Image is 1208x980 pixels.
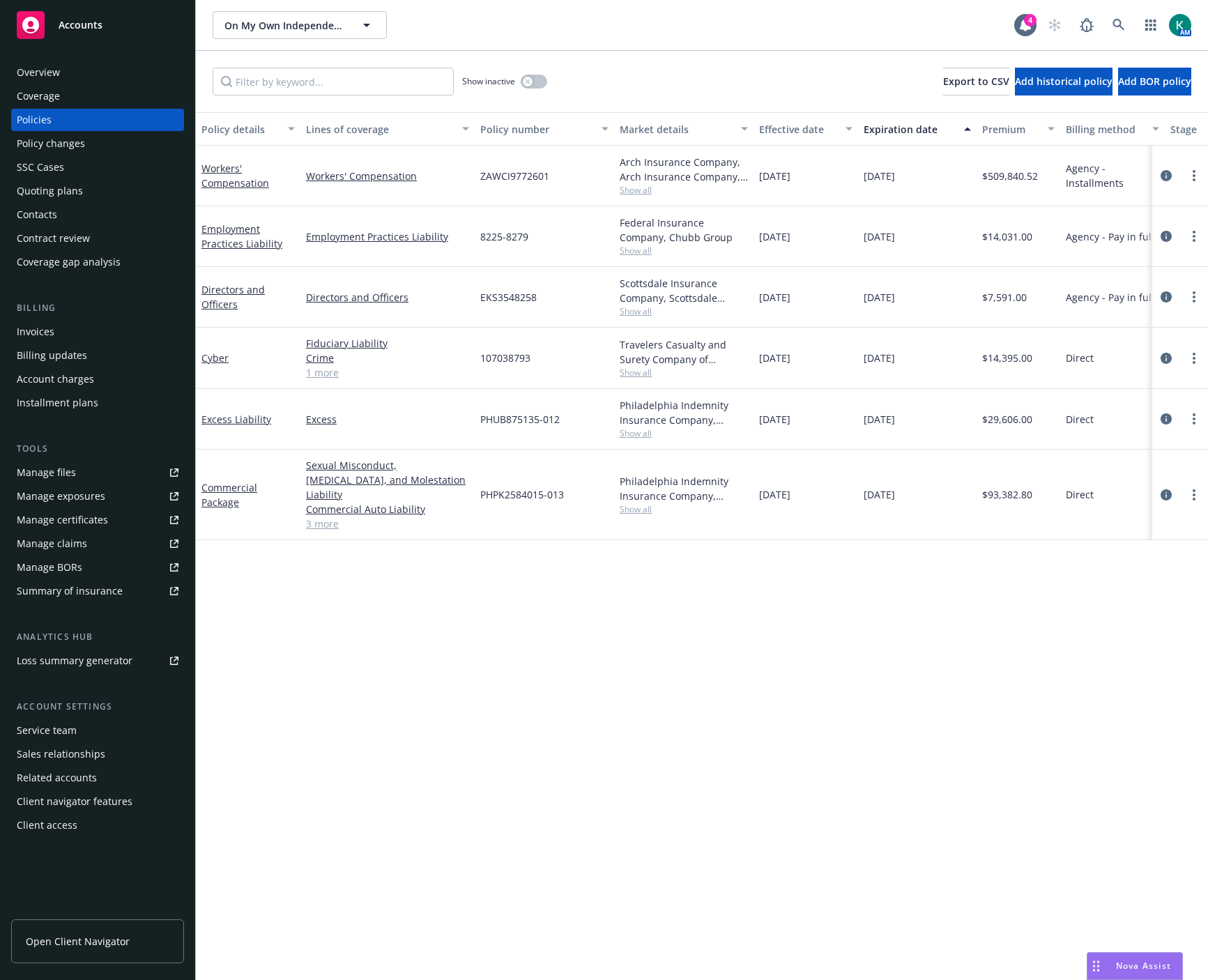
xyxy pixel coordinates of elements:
span: [DATE] [759,351,790,365]
span: PHUB875135-012 [480,412,560,427]
div: Analytics hub [11,630,184,644]
span: Add BOR policy [1118,75,1191,88]
input: Filter by keyword... [213,68,454,95]
div: Loss summary generator [17,650,132,672]
div: Related accounts [17,767,97,789]
a: Search [1105,11,1133,39]
span: 107038793 [480,351,530,365]
a: Contacts [11,204,184,226]
div: Federal Insurance Company, Chubb Group [620,215,748,245]
a: circleInformation [1158,167,1175,184]
a: Workers' Compensation [201,162,269,190]
span: Add historical policy [1015,75,1113,88]
span: Agency - Pay in full [1066,229,1154,244]
div: 4 [1024,14,1037,26]
div: Arch Insurance Company, Arch Insurance Company, Captive Resources [620,155,748,184]
span: [DATE] [864,351,895,365]
a: Start snowing [1041,11,1069,39]
div: Travelers Casualty and Surety Company of America, Travelers Insurance [620,337,748,367]
span: $14,395.00 [982,351,1032,365]
span: PHPK2584015-013 [480,487,564,502]
span: On My Own Independent Living Services, Inc. [224,18,345,33]
div: Billing [11,301,184,315]
div: Policies [17,109,52,131]
a: circleInformation [1158,411,1175,427]
div: Philadelphia Indemnity Insurance Company, [GEOGRAPHIC_DATA] Insurance Companies [620,474,748,503]
span: Show all [620,367,748,378]
a: Crime [306,351,469,365]
span: [DATE] [759,229,790,244]
span: Show all [620,503,748,515]
button: Billing method [1060,112,1165,146]
span: [DATE] [864,290,895,305]
span: [DATE] [759,169,790,183]
span: Direct [1066,351,1094,365]
div: Manage BORs [17,556,82,579]
a: Manage exposures [11,485,184,507]
span: $93,382.80 [982,487,1032,502]
div: Coverage gap analysis [17,251,121,273]
a: Commercial Package [201,481,257,509]
span: ZAWCI9772601 [480,169,549,183]
span: Export to CSV [943,75,1009,88]
a: circleInformation [1158,228,1175,245]
a: more [1186,289,1202,305]
a: Directors and Officers [201,283,265,311]
a: Manage certificates [11,509,184,531]
a: Quoting plans [11,180,184,202]
a: Service team [11,719,184,742]
a: Cyber [201,351,229,365]
a: Billing updates [11,344,184,367]
a: Summary of insurance [11,580,184,602]
span: 8225-8279 [480,229,528,244]
a: Coverage [11,85,184,107]
a: Loss summary generator [11,650,184,672]
div: Policy changes [17,132,85,155]
div: Contract review [17,227,90,250]
a: SSC Cases [11,156,184,178]
a: Policies [11,109,184,131]
a: 3 more [306,516,469,531]
div: Drag to move [1087,953,1105,979]
a: Client navigator features [11,790,184,813]
a: Commercial Auto Liability [306,502,469,516]
button: Add BOR policy [1118,68,1191,95]
div: Account charges [17,368,94,390]
div: Market details [620,122,733,137]
span: [DATE] [864,169,895,183]
a: Fiduciary Liability [306,336,469,351]
a: Switch app [1137,11,1165,39]
a: Workers' Compensation [306,169,469,183]
span: [DATE] [759,290,790,305]
div: Effective date [759,122,837,137]
button: Market details [614,112,754,146]
div: Manage exposures [17,485,105,507]
span: $14,031.00 [982,229,1032,244]
div: Contacts [17,204,57,226]
span: Show all [620,427,748,439]
span: Agency - Installments [1066,161,1159,190]
a: Policy changes [11,132,184,155]
a: circleInformation [1158,350,1175,367]
div: Scottsdale Insurance Company, Scottsdale Insurance Company (Nationwide), RT Specialty Insurance S... [620,276,748,305]
img: photo [1169,14,1191,36]
div: Service team [17,719,77,742]
span: $509,840.52 [982,169,1038,183]
button: Premium [977,112,1060,146]
button: On My Own Independent Living Services, Inc. [213,11,387,39]
a: Client access [11,814,184,836]
span: Show inactive [462,75,515,87]
div: Manage certificates [17,509,108,531]
span: Direct [1066,487,1094,502]
button: Nova Assist [1087,952,1183,980]
a: circleInformation [1158,289,1175,305]
a: Installment plans [11,392,184,414]
div: Billing method [1066,122,1144,137]
div: Summary of insurance [17,580,123,602]
button: Policy number [475,112,614,146]
button: Export to CSV [943,68,1009,95]
span: Direct [1066,412,1094,427]
div: Policy number [480,122,593,137]
a: Sexual Misconduct, [MEDICAL_DATA], and Molestation Liability [306,458,469,502]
